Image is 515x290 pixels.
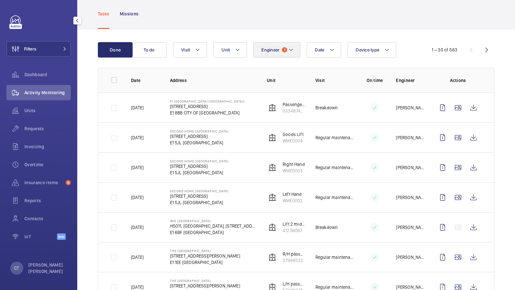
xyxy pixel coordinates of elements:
button: Filters [6,41,71,57]
span: 6 [66,180,71,185]
span: Date [315,47,324,52]
p: E1 5JL [GEOGRAPHIC_DATA] [170,140,229,146]
p: H5011, [GEOGRAPHIC_DATA], [STREET_ADDRESS] [170,223,257,229]
span: Requests [24,125,71,132]
p: [STREET_ADDRESS] [170,103,245,110]
p: [PERSON_NAME] [396,224,425,231]
span: Beta [57,233,66,240]
p: E1 5JL [GEOGRAPHIC_DATA] [170,169,229,176]
p: Left Hand [283,191,303,197]
p: Missions [120,11,139,17]
img: elevator.svg [268,223,276,231]
p: WME0002 [283,197,303,204]
p: Goods Lift [283,131,304,138]
button: Done [98,42,133,58]
p: R/H passenger lift [283,251,305,257]
img: elevator.svg [268,253,276,261]
span: Unit [221,47,230,52]
p: [PERSON_NAME] [396,104,425,111]
p: 0334874583-1, LC15734/06 [283,108,305,114]
span: Insurance items [24,179,63,186]
p: [DATE] [131,134,144,141]
p: Breakdown [315,224,338,231]
p: E1 6BF [GEOGRAPHIC_DATA] [170,229,257,236]
div: 1 – 30 of 563 [432,47,457,53]
span: Overtime [24,161,71,168]
p: Date [131,77,160,84]
p: CT [14,265,19,271]
p: Visit [315,77,354,84]
p: [PERSON_NAME] [396,164,425,171]
span: Device type [356,47,379,52]
p: Passenger Lift B2 [283,101,305,108]
p: [STREET_ADDRESS] [170,133,229,140]
p: Second Home [GEOGRAPHIC_DATA] [170,159,229,163]
p: WME0003 [283,168,305,174]
span: IoT [24,233,57,240]
p: The [GEOGRAPHIC_DATA] [170,279,240,283]
p: Regular maintenance [315,134,354,141]
button: Engineer1 [253,42,300,58]
p: [STREET_ADDRESS][PERSON_NAME] [170,283,240,289]
p: Regular maintenance [315,194,354,201]
p: Regular maintenance [315,164,354,171]
span: 1 [282,47,287,52]
p: [DATE] [131,194,144,201]
p: Breakdown [315,104,338,111]
p: Engineer [396,77,425,84]
p: 37968532 [283,257,305,264]
p: [DATE] [131,254,144,260]
p: Second Home [GEOGRAPHIC_DATA] [170,129,229,133]
p: Unit [267,77,305,84]
p: [STREET_ADDRESS] [170,193,229,199]
p: Address [170,77,257,84]
span: Visit [181,47,190,52]
img: elevator.svg [268,164,276,171]
button: To do [132,42,167,58]
p: PI [GEOGRAPHIC_DATA] ([GEOGRAPHIC_DATA]) [170,99,245,103]
p: Lift 2 middle lift [283,221,305,227]
p: On time [364,77,386,84]
p: Regular maintenance [315,254,354,260]
p: [PERSON_NAME] [PERSON_NAME] [28,262,67,275]
p: [DATE] [131,104,144,111]
span: Invoicing [24,143,71,150]
button: Visit [173,42,207,58]
span: Engineer [261,47,279,52]
p: L/H passenger lift [283,281,305,287]
button: Date [307,42,341,58]
p: [STREET_ADDRESS][PERSON_NAME] [170,253,240,259]
p: E1 5JL [GEOGRAPHIC_DATA] [170,199,229,206]
span: Filters [24,46,36,52]
p: The [GEOGRAPHIC_DATA] [170,249,240,253]
p: 41236067 [283,227,305,234]
button: Unit [213,42,247,58]
p: Tasks [98,11,109,17]
p: Right Hand [283,161,305,168]
p: [DATE] [131,164,144,171]
p: IBIS [GEOGRAPHIC_DATA] [170,219,257,223]
button: Device type [348,42,396,58]
p: [DATE] [131,224,144,231]
img: elevator.svg [268,104,276,112]
p: WME0004 [283,138,304,144]
p: Second Home [GEOGRAPHIC_DATA] [170,189,229,193]
span: Activity Monitoring [24,89,71,96]
p: Actions [435,77,481,84]
span: Contacts [24,215,71,222]
p: [PERSON_NAME] [396,134,425,141]
img: elevator.svg [268,194,276,201]
p: [PERSON_NAME] [396,194,425,201]
span: Dashboard [24,71,71,78]
p: E1 8BB CITY OF [GEOGRAPHIC_DATA] [170,110,245,116]
span: Units [24,107,71,114]
img: elevator.svg [268,134,276,141]
p: [PERSON_NAME] [396,254,425,260]
p: E1 1EE [GEOGRAPHIC_DATA] [170,259,240,266]
span: Reports [24,197,71,204]
p: [STREET_ADDRESS] [170,163,229,169]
